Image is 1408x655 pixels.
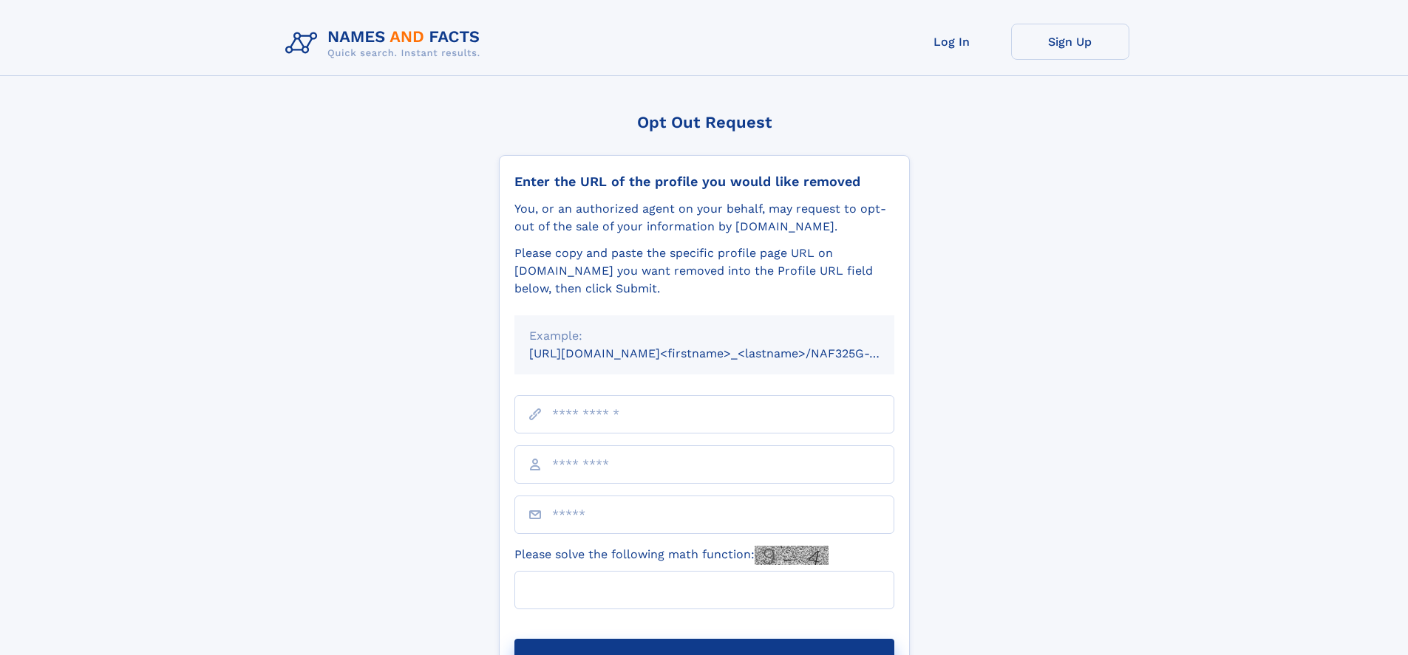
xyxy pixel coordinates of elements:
[514,200,894,236] div: You, or an authorized agent on your behalf, may request to opt-out of the sale of your informatio...
[279,24,492,64] img: Logo Names and Facts
[893,24,1011,60] a: Log In
[1011,24,1129,60] a: Sign Up
[529,327,880,345] div: Example:
[499,113,910,131] div: Opt Out Request
[529,346,922,360] small: [URL][DOMAIN_NAME]<firstname>_<lastname>/NAF325G-xxxxxxxx
[514,174,894,190] div: Enter the URL of the profile you would like removed
[514,244,894,298] div: Please copy and paste the specific profile page URL on [DOMAIN_NAME] you want removed into the Pr...
[514,546,829,565] label: Please solve the following math function:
